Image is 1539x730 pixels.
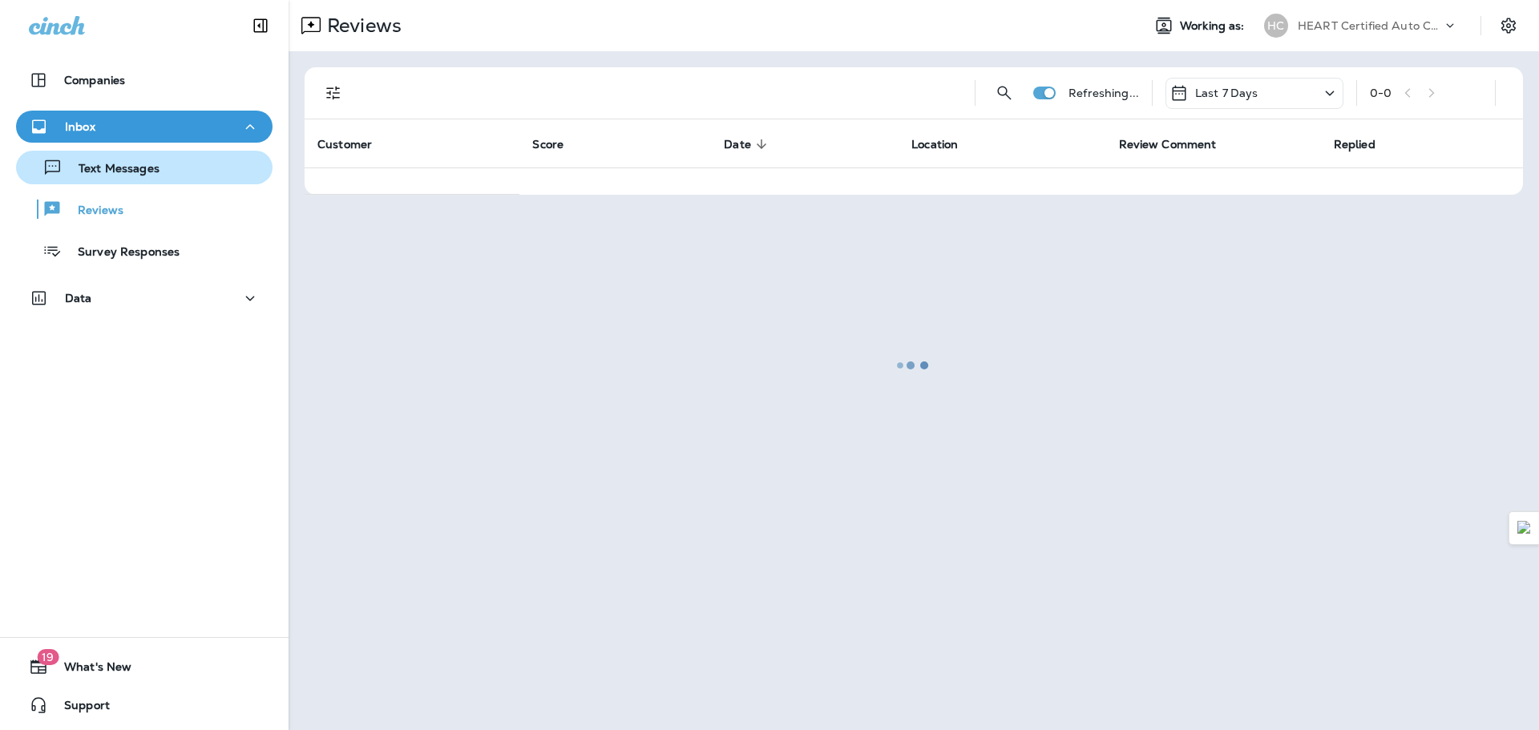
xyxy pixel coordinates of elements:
[65,292,92,305] p: Data
[16,651,273,683] button: 19What's New
[16,282,273,314] button: Data
[48,660,131,680] span: What's New
[65,120,95,133] p: Inbox
[16,151,273,184] button: Text Messages
[16,234,273,268] button: Survey Responses
[16,64,273,96] button: Companies
[1517,521,1532,535] img: Detect Auto
[16,111,273,143] button: Inbox
[62,245,180,260] p: Survey Responses
[64,74,125,87] p: Companies
[16,689,273,721] button: Support
[16,192,273,226] button: Reviews
[62,204,123,219] p: Reviews
[37,649,59,665] span: 19
[63,162,160,177] p: Text Messages
[238,10,283,42] button: Collapse Sidebar
[48,699,110,718] span: Support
